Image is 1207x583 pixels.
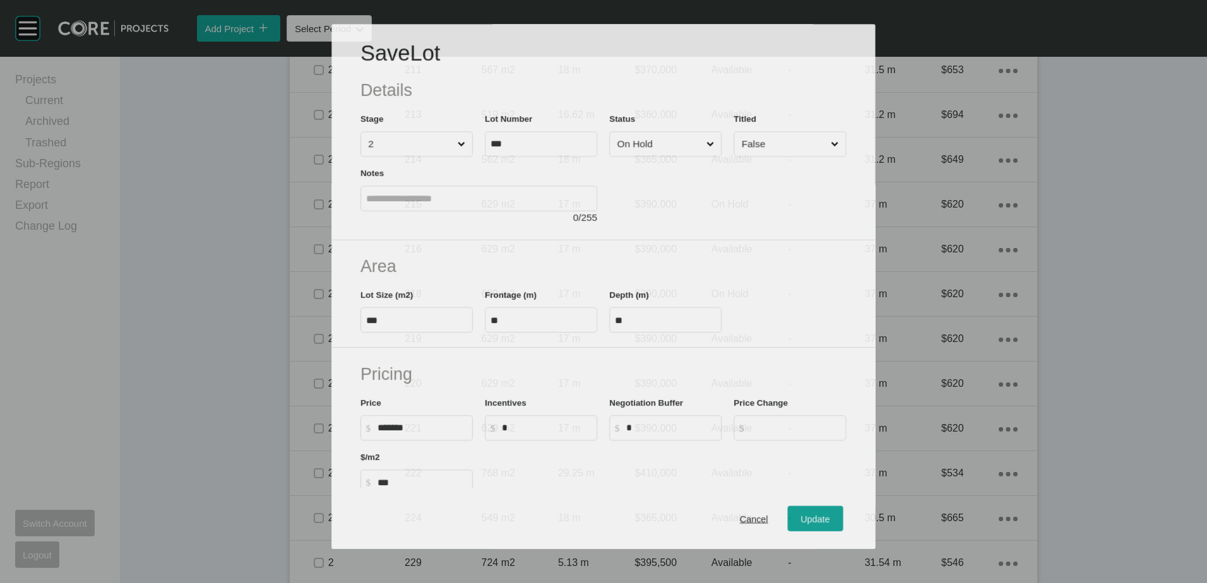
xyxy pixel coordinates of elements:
input: $ [751,423,841,433]
label: Stage [360,114,383,123]
label: Price Change [734,397,788,407]
label: Lot Size (m2) [360,290,413,299]
label: Status [610,114,636,123]
span: Cancel [740,513,768,523]
label: Frontage (m) [485,290,537,299]
span: Close menu... [828,132,841,156]
tspan: $ [739,423,744,433]
label: Incentives [485,397,526,407]
input: $ [626,423,716,433]
h2: Area [360,255,846,279]
span: Update [801,513,830,523]
input: On Hold [615,132,704,156]
button: Cancel [727,505,782,531]
span: Close menu... [704,132,716,156]
div: / 255 [360,211,597,225]
input: $ [502,423,592,433]
input: $ [378,478,468,488]
span: Close menu... [455,132,468,156]
button: Update [788,505,843,531]
tspan: $ [366,478,371,488]
label: Lot Number [485,114,532,123]
tspan: $ [491,423,496,433]
h1: Save Lot [360,38,846,69]
h2: Pricing [360,362,846,386]
label: Depth (m) [610,290,650,299]
tspan: $ [615,423,620,433]
span: 0 [573,213,579,223]
input: $ [378,423,468,433]
label: Negotiation Buffer [610,397,684,407]
label: Notes [360,168,384,178]
input: False [739,132,828,156]
label: Titled [734,114,756,123]
tspan: $ [366,423,371,433]
label: Price [360,397,381,407]
input: 2 [366,132,455,156]
h2: Details [360,79,846,103]
label: $/m2 [360,452,380,462]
